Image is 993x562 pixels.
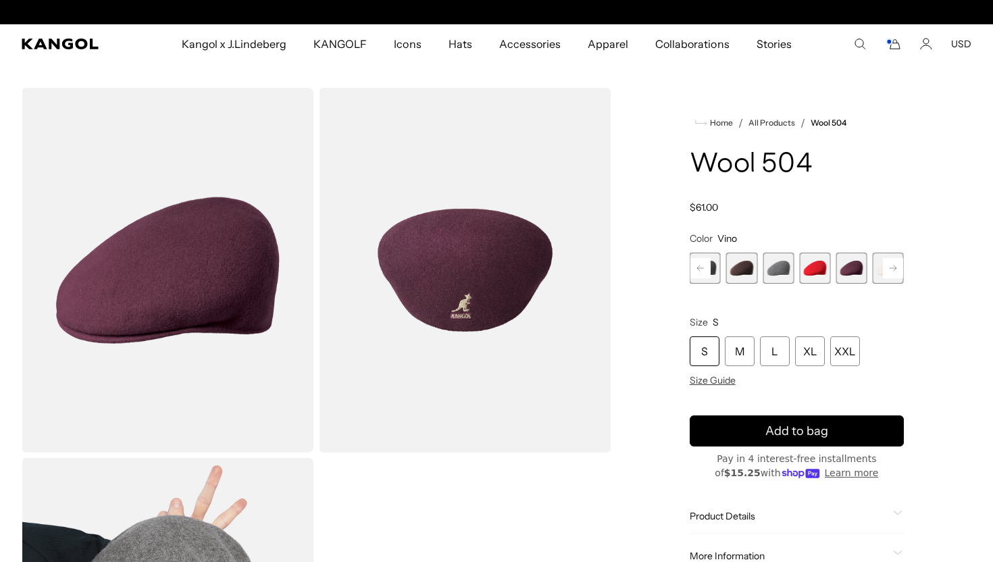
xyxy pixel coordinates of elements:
[690,253,721,284] label: Dark Flannel
[763,253,794,284] label: Flannel
[574,24,642,63] a: Apparel
[760,336,790,366] div: L
[765,422,828,440] span: Add to bag
[707,118,733,128] span: Home
[799,253,830,284] div: 16 of 21
[951,38,971,50] button: USD
[300,24,380,63] a: KANGOLF
[690,115,904,131] nav: breadcrumbs
[357,7,636,18] slideshow-component: Announcement bar
[435,24,486,63] a: Hats
[22,39,119,49] a: Kangol
[795,336,825,366] div: XL
[499,24,561,63] span: Accessories
[690,415,904,446] button: Add to bag
[394,24,421,63] span: Icons
[726,253,757,284] label: Espresso
[830,336,860,366] div: XXL
[748,118,795,128] a: All Products
[690,201,718,213] span: $61.00
[486,24,574,63] a: Accessories
[690,150,904,180] h1: Wool 504
[763,253,794,284] div: 15 of 21
[690,374,736,386] span: Size Guide
[854,38,866,50] summary: Search here
[313,24,367,63] span: KANGOLF
[655,24,729,63] span: Collaborations
[642,24,742,63] a: Collaborations
[380,24,434,63] a: Icons
[743,24,805,63] a: Stories
[733,115,743,131] li: /
[920,38,932,50] a: Account
[690,550,888,562] span: More Information
[757,24,792,63] span: Stories
[319,88,611,453] img: color-vino
[690,253,721,284] div: 13 of 21
[168,24,301,63] a: Kangol x J.Lindeberg
[22,88,313,453] img: color-vino
[811,118,846,128] a: Wool 504
[357,7,636,18] div: Announcement
[836,253,867,284] div: 17 of 21
[690,316,708,328] span: Size
[795,115,805,131] li: /
[836,253,867,284] label: Vino
[182,24,287,63] span: Kangol x J.Lindeberg
[726,253,757,284] div: 14 of 21
[690,232,713,245] span: Color
[695,117,733,129] a: Home
[717,232,737,245] span: Vino
[799,253,830,284] label: Red
[588,24,628,63] span: Apparel
[449,24,472,63] span: Hats
[713,316,719,328] span: S
[725,336,755,366] div: M
[690,336,719,366] div: S
[873,253,904,284] label: White
[873,253,904,284] div: 18 of 21
[357,7,636,18] div: 2 of 2
[690,510,888,522] span: Product Details
[885,38,901,50] button: Cart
